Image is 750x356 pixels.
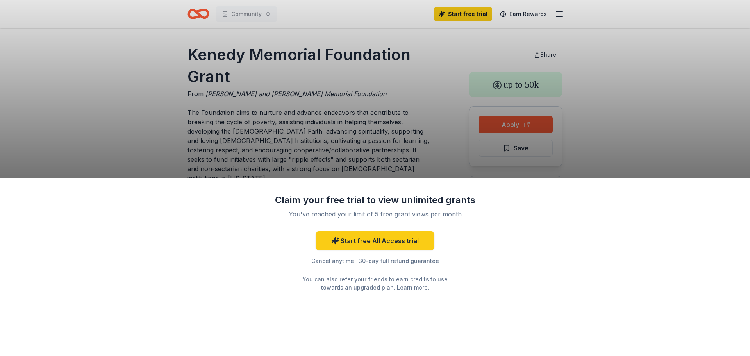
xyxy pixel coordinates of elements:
div: Cancel anytime · 30-day full refund guarantee [273,256,477,266]
a: Learn more [397,283,428,292]
div: Claim your free trial to view unlimited grants [273,194,477,206]
div: You can also refer your friends to earn credits to use towards an upgraded plan. . [295,275,455,292]
div: You've reached your limit of 5 free grant views per month [283,209,467,219]
a: Start free All Access trial [316,231,434,250]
